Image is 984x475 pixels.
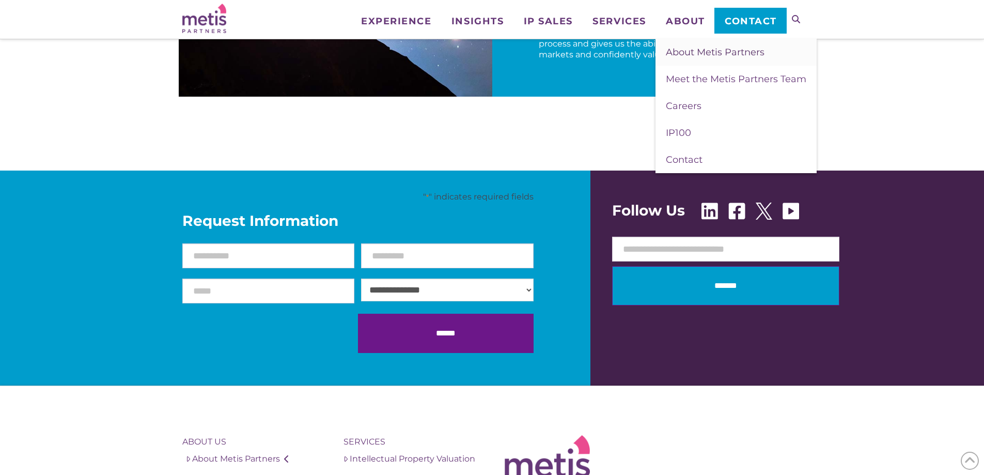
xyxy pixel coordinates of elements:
img: X [756,203,772,220]
span: Back to Top [961,452,979,470]
img: Facebook [728,203,745,220]
span: Insights [451,17,504,26]
iframe: reCAPTCHA [182,314,339,354]
h4: About Us [182,435,319,449]
a: Careers [655,93,817,119]
span: Meet the Metis Partners Team [666,73,806,85]
span: Services [592,17,646,26]
span: About Metis Partners [666,47,764,58]
p: " " indicates required fields [182,191,534,203]
span: About [666,17,705,26]
img: Metis Partners [182,4,226,33]
span: IP Sales [524,17,573,26]
a: Intellectual Property Valuation [343,453,480,465]
span: Request Information [182,213,534,228]
span: Careers [666,100,701,112]
a: Contact [655,146,817,173]
span: Follow Us [612,203,685,218]
span: IP100 [666,127,691,139]
span: Contact [725,17,777,26]
span: Experience [361,17,431,26]
a: Contact [714,8,786,34]
h4: Services [343,435,480,449]
a: About Metis Partners [655,39,817,66]
a: Meet the Metis Partners Team [655,66,817,93]
img: Youtube [783,203,799,220]
a: About Metis Partners [182,453,319,465]
img: Linkedin [701,203,718,220]
span: Contact [666,154,702,165]
a: IP100 [655,119,817,146]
